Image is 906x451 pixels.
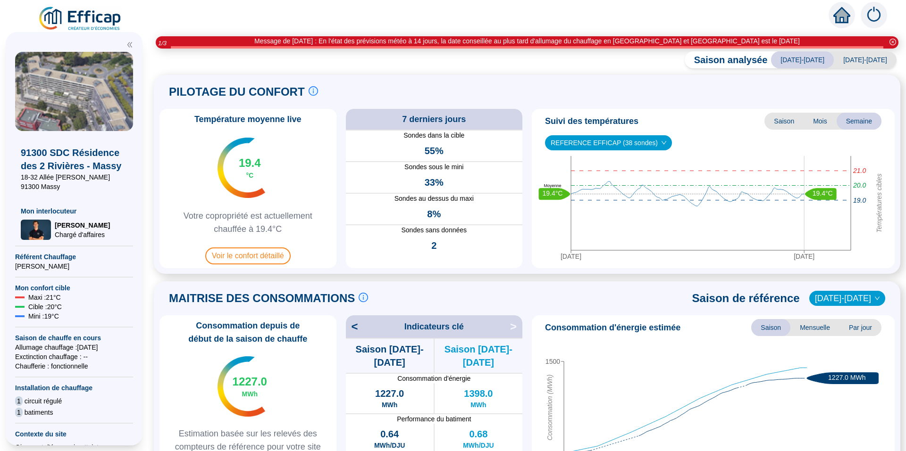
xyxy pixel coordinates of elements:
[382,400,397,410] span: MWh
[158,40,167,47] i: 1 / 3
[837,113,881,130] span: Semaine
[55,230,110,239] span: Chargé d'affaires
[346,194,523,204] span: Sondes au dessus du maxi
[692,291,800,306] span: Saison de référence
[169,291,355,306] span: MAITRISE DES CONSOMMATIONS
[853,197,866,204] tspan: 19.0
[28,312,59,321] span: Mini : 19 °C
[346,343,434,369] span: Saison [DATE]-[DATE]
[815,291,880,305] span: 2021-2022
[510,319,522,334] span: >
[804,113,837,130] span: Mois
[545,321,680,334] span: Consommation d'énergie estimée
[239,156,261,171] span: 19.4
[254,36,800,46] div: Message de [DATE] : En l'état des prévisions météo à 14 jours, la date conseillée au plus tard d'...
[15,361,133,371] span: Chaufferie : fonctionnelle
[543,190,563,197] text: 19.4°C
[25,396,62,406] span: circuit régulé
[427,207,441,221] span: 8%
[375,387,404,400] span: 1227.0
[861,2,887,28] img: alerts
[163,319,333,345] span: Consommation depuis de début de la saison de chauffe
[813,190,833,197] text: 19.4°C
[346,225,523,235] span: Sondes sans données
[875,173,883,233] tspan: Températures cibles
[15,262,133,271] span: [PERSON_NAME]
[15,343,133,352] span: Allumage chauffage : [DATE]
[404,320,464,333] span: Indicateurs clé
[15,396,23,406] span: 1
[545,358,560,365] tspan: 1500
[233,374,267,389] span: 1227.0
[346,319,358,334] span: <
[169,84,305,99] span: PILOTAGE DU CONFORT
[15,252,133,262] span: Référent Chauffage
[463,441,494,450] span: MWh/DJU
[794,253,814,260] tspan: [DATE]
[790,319,839,336] span: Mensuelle
[15,333,133,343] span: Saison de chauffe en cours
[425,176,444,189] span: 33%
[28,293,61,302] span: Maxi : 21 °C
[359,293,368,302] span: info-circle
[853,182,866,189] tspan: 20.0
[242,389,258,399] span: MWh
[545,115,638,128] span: Suivi des températures
[346,374,523,383] span: Consommation d'énergie
[15,429,133,439] span: Contexte du site
[15,383,133,393] span: Installation de chauffage
[764,113,804,130] span: Saison
[25,408,53,417] span: batiments
[402,113,466,126] span: 7 derniers jours
[469,427,487,441] span: 0.68
[15,283,133,293] span: Mon confort cible
[55,221,110,230] span: [PERSON_NAME]
[346,131,523,140] span: Sondes dans la cible
[853,167,866,174] tspan: 21.0
[828,374,865,381] text: 1227.0 MWh
[346,162,523,172] span: Sondes sous le mini
[546,375,554,441] tspan: Consommation (MWh)
[874,295,880,301] span: down
[218,356,265,417] img: indicateur températures
[889,39,896,45] span: close-circle
[38,6,123,32] img: efficap energie logo
[380,427,399,441] span: 0.64
[205,247,291,264] span: Voir le confort détaillé
[431,239,436,252] span: 2
[661,140,667,146] span: down
[309,86,318,96] span: info-circle
[839,319,881,336] span: Par jour
[21,220,51,240] img: Chargé d'affaires
[771,51,834,68] span: [DATE]-[DATE]
[28,302,62,312] span: Cible : 20 °C
[246,171,253,180] span: °C
[15,408,23,417] span: 1
[685,53,768,66] span: Saison analysée
[751,319,790,336] span: Saison
[163,209,333,236] span: Votre copropriété est actuellement chauffée à 19.4°C
[126,41,133,48] span: double-left
[833,7,850,24] span: home
[551,136,666,150] span: REFERENCE EFFICAP (38 sondes)
[435,343,522,369] span: Saison [DATE]-[DATE]
[189,113,307,126] span: Température moyenne live
[425,144,444,157] span: 55%
[346,414,523,424] span: Performance du batiment
[561,253,581,260] tspan: [DATE]
[470,400,486,410] span: MWh
[544,183,561,188] text: Moyenne
[15,352,133,361] span: Exctinction chauffage : --
[21,206,127,216] span: Mon interlocuteur
[834,51,897,68] span: [DATE]-[DATE]
[21,146,127,172] span: 91300 SDC Résidence des 2 Rivières - Massy
[21,172,127,191] span: 18-32 Allée [PERSON_NAME] 91300 Massy
[218,138,265,198] img: indicateur températures
[374,441,405,450] span: MWh/DJU
[464,387,493,400] span: 1398.0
